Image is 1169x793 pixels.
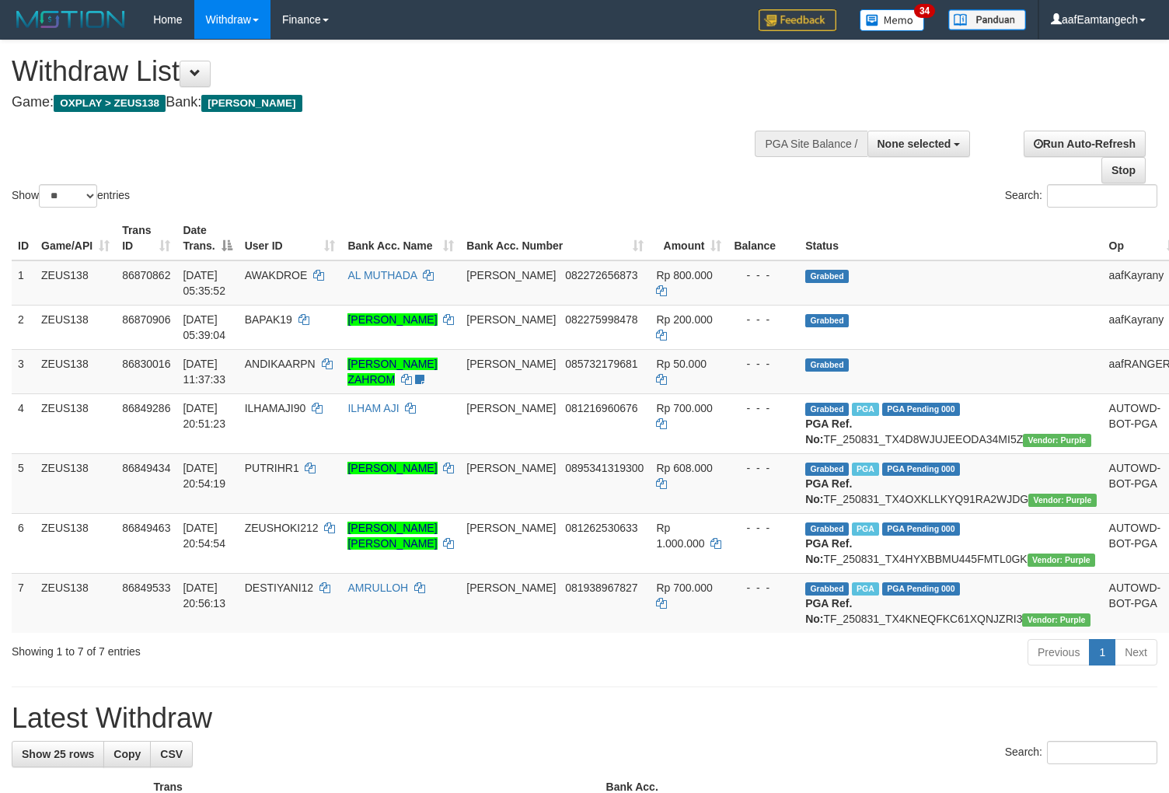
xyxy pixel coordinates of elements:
[12,513,35,573] td: 6
[882,463,960,476] span: PGA Pending
[1101,157,1146,183] a: Stop
[734,460,793,476] div: - - -
[12,573,35,633] td: 7
[12,393,35,453] td: 4
[728,216,799,260] th: Balance
[914,4,935,18] span: 34
[39,184,97,208] select: Showentries
[1047,741,1157,764] input: Search:
[805,358,849,372] span: Grabbed
[460,216,650,260] th: Bank Acc. Number: activate to sort column ascending
[347,402,399,414] a: ILHAM AJI
[183,313,225,341] span: [DATE] 05:39:04
[466,313,556,326] span: [PERSON_NAME]
[12,741,104,767] a: Show 25 rows
[122,269,170,281] span: 86870862
[347,522,437,550] a: [PERSON_NAME] [PERSON_NAME]
[1089,639,1115,665] a: 1
[948,9,1026,30] img: panduan.png
[1028,639,1090,665] a: Previous
[150,741,193,767] a: CSV
[650,216,728,260] th: Amount: activate to sort column ascending
[852,403,879,416] span: Marked by aafRornrotha
[122,582,170,594] span: 86849533
[656,313,712,326] span: Rp 200.000
[245,462,299,474] span: PUTRIHR1
[35,513,116,573] td: ZEUS138
[22,748,94,760] span: Show 25 rows
[799,573,1102,633] td: TF_250831_TX4KNEQFKC61XQNJZRI3
[183,462,225,490] span: [DATE] 20:54:19
[245,313,292,326] span: BAPAK19
[183,402,225,430] span: [DATE] 20:51:23
[799,453,1102,513] td: TF_250831_TX4OXKLLKYQ91RA2WJDG
[245,402,306,414] span: ILHAMAJI90
[852,522,879,536] span: Marked by aafRornrotha
[805,537,852,565] b: PGA Ref. No:
[35,393,116,453] td: ZEUS138
[122,358,170,370] span: 86830016
[1047,184,1157,208] input: Search:
[35,305,116,349] td: ZEUS138
[239,216,342,260] th: User ID: activate to sort column ascending
[12,216,35,260] th: ID
[245,582,313,594] span: DESTIYANI12
[466,522,556,534] span: [PERSON_NAME]
[852,582,879,596] span: Marked by aafRornrotha
[54,95,166,112] span: OXPLAY > ZEUS138
[799,216,1102,260] th: Status
[882,522,960,536] span: PGA Pending
[656,522,704,550] span: Rp 1.000.000
[245,269,308,281] span: AWAKDROE
[12,453,35,513] td: 5
[565,358,637,370] span: Copy 085732179681 to clipboard
[734,267,793,283] div: - - -
[12,95,764,110] h4: Game: Bank:
[759,9,836,31] img: Feedback.jpg
[341,216,460,260] th: Bank Acc. Name: activate to sort column ascending
[805,463,849,476] span: Grabbed
[122,462,170,474] span: 86849434
[656,462,712,474] span: Rp 608.000
[12,8,130,31] img: MOTION_logo.png
[12,638,476,659] div: Showing 1 to 7 of 7 entries
[183,358,225,386] span: [DATE] 11:37:33
[103,741,151,767] a: Copy
[466,582,556,594] span: [PERSON_NAME]
[176,216,238,260] th: Date Trans.: activate to sort column descending
[799,393,1102,453] td: TF_250831_TX4D8WJUJEEODA34MI5Z
[12,703,1157,734] h1: Latest Withdraw
[347,358,437,386] a: [PERSON_NAME] ZAHROM
[565,402,637,414] span: Copy 081216960676 to clipboard
[122,522,170,534] span: 86849463
[1024,131,1146,157] a: Run Auto-Refresh
[805,403,849,416] span: Grabbed
[122,313,170,326] span: 86870906
[805,477,852,505] b: PGA Ref. No:
[1028,494,1096,507] span: Vendor URL: https://trx4.1velocity.biz
[860,9,925,31] img: Button%20Memo.svg
[805,314,849,327] span: Grabbed
[734,312,793,327] div: - - -
[1023,434,1090,447] span: Vendor URL: https://trx4.1velocity.biz
[183,582,225,610] span: [DATE] 20:56:13
[1022,613,1090,627] span: Vendor URL: https://trx4.1velocity.biz
[183,522,225,550] span: [DATE] 20:54:54
[734,356,793,372] div: - - -
[734,400,793,416] div: - - -
[466,358,556,370] span: [PERSON_NAME]
[201,95,302,112] span: [PERSON_NAME]
[347,313,437,326] a: [PERSON_NAME]
[805,270,849,283] span: Grabbed
[116,216,176,260] th: Trans ID: activate to sort column ascending
[245,358,316,370] span: ANDIKAARPN
[1005,741,1157,764] label: Search:
[805,597,852,625] b: PGA Ref. No:
[466,462,556,474] span: [PERSON_NAME]
[565,582,637,594] span: Copy 081938967827 to clipboard
[1005,184,1157,208] label: Search:
[35,573,116,633] td: ZEUS138
[1115,639,1157,665] a: Next
[12,305,35,349] td: 2
[878,138,951,150] span: None selected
